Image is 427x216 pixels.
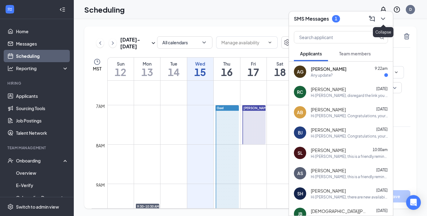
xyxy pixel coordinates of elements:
[16,50,69,62] a: Scheduling
[376,107,388,111] span: [DATE]
[7,158,14,164] svg: UserCheck
[240,67,267,77] h1: 17
[376,188,388,193] span: [DATE]
[95,182,106,188] div: 9am
[335,16,337,21] div: 1
[284,39,291,46] svg: Settings
[240,58,267,80] a: October 17, 2025
[311,134,388,139] div: Hi [PERSON_NAME]. Congratulations, your onsite interview with [DEMOGRAPHIC_DATA]-fil-A for Back o...
[267,61,293,67] div: Sat
[311,194,388,200] div: Hi [PERSON_NAME], there are new availabilities for an interview. This is a reminder to schedule y...
[311,154,388,159] div: Hi [PERSON_NAME], this is a friendly reminder. Your interview with [DEMOGRAPHIC_DATA]-fil-A for F...
[201,39,207,46] svg: ChevronDown
[373,147,388,152] span: 10:00am
[160,58,187,80] a: October 14, 2025
[311,106,346,113] span: [PERSON_NAME]
[311,127,346,133] span: [PERSON_NAME]
[16,65,69,71] div: Reporting
[157,36,212,49] button: All calendarsChevronDown
[311,113,388,118] div: Hi [PERSON_NAME]. Congratulations, your onsite interview with [DEMOGRAPHIC_DATA]-fil-A for Front ...
[134,58,160,80] a: October 13, 2025
[108,61,134,67] div: Sun
[380,6,387,13] svg: Notifications
[7,6,13,12] svg: WorkstreamLogo
[281,36,294,49] button: Settings
[406,195,421,210] div: Open Intercom Messenger
[187,61,213,67] div: Wed
[7,145,67,150] div: Team Management
[376,127,388,132] span: [DATE]
[214,61,240,67] div: Thu
[59,6,65,13] svg: Collapse
[380,190,410,202] button: Save
[95,142,106,149] div: 8am
[137,204,159,209] span: 9:30-10:30 AM
[376,208,388,213] span: [DATE]
[7,204,14,210] svg: Settings
[311,188,346,194] span: [PERSON_NAME]
[93,66,101,72] span: MST
[367,14,377,24] button: ComposeMessage
[134,61,160,67] div: Mon
[298,130,302,136] div: BJ
[267,67,293,77] h1: 18
[294,15,329,22] h3: SMS Messages
[93,58,101,66] svg: Clock
[311,208,366,214] span: [DEMOGRAPHIC_DATA][PERSON_NAME]
[297,89,303,95] div: RC
[378,14,388,24] button: ChevronDown
[298,150,303,156] div: SL
[150,39,157,47] svg: SmallChevronDown
[95,103,106,110] div: 7am
[311,66,346,72] span: [PERSON_NAME]
[16,25,69,38] a: Home
[267,40,272,45] svg: ChevronDown
[311,93,388,98] div: Hi [PERSON_NAME], disregard the link you were sent. Your applications look complete on our end. T...
[294,31,367,43] input: Search applicant
[243,106,269,110] span: [PERSON_NAME]
[109,38,117,48] button: ChevronRight
[187,58,213,80] a: October 15, 2025
[311,167,346,174] span: [PERSON_NAME]
[214,67,240,77] h1: 16
[110,39,116,47] svg: ChevronRight
[108,67,134,77] h1: 12
[214,58,240,80] a: October 16, 2025
[376,86,388,91] span: [DATE]
[297,109,303,115] div: AB
[160,67,187,77] h1: 14
[368,15,376,22] svg: ComposeMessage
[16,90,69,102] a: Applicants
[394,70,399,75] svg: ChevronDown
[311,86,346,92] span: [PERSON_NAME]
[339,51,371,56] span: Team members
[297,69,303,75] div: AG
[393,6,401,13] svg: QuestionInfo
[403,33,410,40] svg: TrashOutline
[7,65,14,71] svg: Analysis
[379,35,384,40] svg: MagnifyingGlass
[240,61,267,67] div: Fri
[108,58,134,80] a: October 12, 2025
[297,170,303,176] div: AS
[221,39,265,46] input: Manage availability
[267,58,293,80] a: October 18, 2025
[409,7,412,12] div: D
[16,158,63,164] div: Onboarding
[16,38,69,50] a: Messages
[300,51,322,56] span: Applicants
[16,127,69,139] a: Talent Network
[16,191,69,204] a: Onboarding Documents
[311,147,346,153] span: [PERSON_NAME]
[311,174,388,179] div: Hi [PERSON_NAME], this is a friendly reminder. Please select an interview time slot for your Fron...
[217,106,223,110] span: Gael
[16,114,69,127] a: Job Postings
[187,67,213,77] h1: 15
[16,102,69,114] a: Sourcing Tools
[376,168,388,172] span: [DATE]
[311,73,333,78] div: Any update?
[16,204,59,210] div: Switch to admin view
[379,15,387,22] svg: ChevronDown
[96,38,104,48] button: ChevronLeft
[134,67,160,77] h1: 13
